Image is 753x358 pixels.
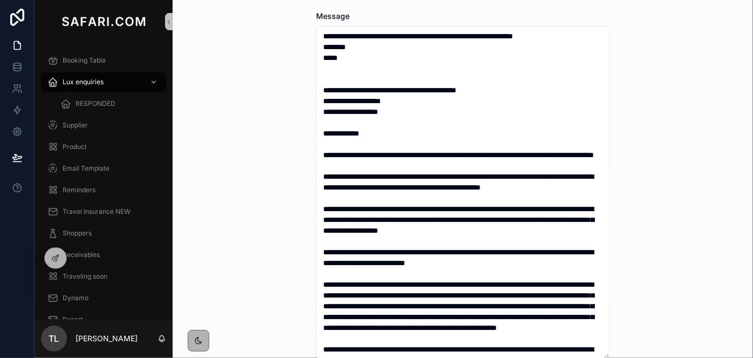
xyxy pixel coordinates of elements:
span: Receivables [63,251,100,259]
span: Message [316,11,350,21]
span: Booking Table [63,56,106,65]
span: Report [63,315,83,324]
a: Dynamo [41,288,166,308]
a: Product [41,137,166,157]
a: Booking Table [41,51,166,70]
span: TL [49,332,59,345]
span: Lux enquiries [63,78,104,86]
img: App logo [59,13,148,30]
a: Shoppers [41,224,166,243]
span: Traveling soon [63,272,107,281]
a: Email Template [41,159,166,178]
a: Receivables [41,245,166,265]
a: Reminders [41,180,166,200]
span: Travel Insurance NEW [63,207,131,216]
div: scrollable content [35,43,173,319]
span: Reminders [63,186,95,194]
span: Supplier [63,121,88,130]
a: Lux enquiries [41,72,166,92]
a: RESPONDED [54,94,166,113]
a: Supplier [41,116,166,135]
span: Email Template [63,164,109,173]
p: [PERSON_NAME] [76,333,138,344]
span: Dynamo [63,294,88,302]
a: Travel Insurance NEW [41,202,166,221]
a: Report [41,310,166,329]
span: Shoppers [63,229,92,238]
span: Product [63,143,87,151]
span: RESPONDED [76,99,115,108]
a: Traveling soon [41,267,166,286]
